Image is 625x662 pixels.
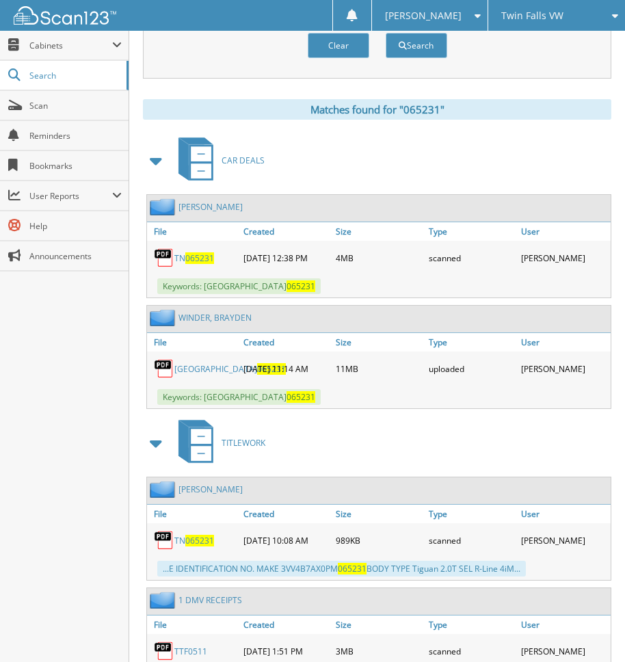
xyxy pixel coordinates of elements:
img: PDF.png [154,530,174,551]
iframe: Chat Widget [557,596,625,662]
button: Clear [308,33,369,58]
button: Search [386,33,447,58]
a: Size [332,333,425,352]
a: Type [425,615,518,634]
a: WINDER, BRAYDEN [178,312,252,323]
a: Created [240,615,333,634]
span: [PERSON_NAME] [385,12,462,20]
span: Scan [29,100,122,111]
a: Size [332,615,425,634]
span: Reminders [29,130,122,142]
div: Matches found for "065231" [143,99,611,120]
a: User [518,505,611,523]
div: [DATE] 11:14 AM [240,355,333,382]
div: [DATE] 12:38 PM [240,244,333,272]
span: User Reports [29,190,112,202]
a: CAR DEALS [170,133,265,187]
a: Type [425,222,518,241]
div: scanned [425,527,518,554]
img: PDF.png [154,248,174,268]
a: TTF0511 [174,646,207,657]
a: Size [332,505,425,523]
span: TITLEWORK [222,437,265,449]
a: User [518,615,611,634]
img: folder2.png [150,309,178,326]
div: 989KB [332,527,425,554]
div: 11MB [332,355,425,382]
img: folder2.png [150,592,178,609]
span: Search [29,70,120,81]
a: [GEOGRAPHIC_DATA]065231 [174,363,286,375]
span: 065231 [287,391,315,403]
div: ...E IDENTIFICATION NO. MAKE 3VV4B7AX0PM BODY TYPE Tiguan 2.0T SEL R-Line 4iM... [157,561,526,577]
img: scan123-logo-white.svg [14,6,116,25]
a: TITLEWORK [170,416,265,470]
span: Bookmarks [29,160,122,172]
a: User [518,333,611,352]
span: Help [29,220,122,232]
a: Type [425,505,518,523]
div: 4MB [332,244,425,272]
span: Keywords: [GEOGRAPHIC_DATA] [157,278,321,294]
span: Twin Falls VW [501,12,563,20]
a: File [147,222,240,241]
a: Type [425,333,518,352]
div: [PERSON_NAME] [518,244,611,272]
a: File [147,505,240,523]
a: Size [332,222,425,241]
a: Created [240,505,333,523]
img: PDF.png [154,641,174,661]
img: folder2.png [150,198,178,215]
span: 065231 [185,252,214,264]
span: 065231 [338,563,367,574]
div: scanned [425,244,518,272]
span: 065231 [287,280,315,292]
a: Created [240,222,333,241]
div: [PERSON_NAME] [518,527,611,554]
a: TN065231 [174,252,214,264]
a: Created [240,333,333,352]
span: 065231 [185,535,214,546]
a: File [147,333,240,352]
a: TN065231 [174,535,214,546]
div: [DATE] 10:08 AM [240,527,333,554]
span: Cabinets [29,40,112,51]
img: PDF.png [154,358,174,379]
a: File [147,615,240,634]
div: uploaded [425,355,518,382]
img: folder2.png [150,481,178,498]
span: Announcements [29,250,122,262]
a: [PERSON_NAME] [178,201,243,213]
span: Keywords: [GEOGRAPHIC_DATA] [157,389,321,405]
div: [PERSON_NAME] [518,355,611,382]
a: [PERSON_NAME] [178,484,243,495]
a: 1 DMV RECEIPTS [178,594,242,606]
a: User [518,222,611,241]
span: CAR DEALS [222,155,265,166]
